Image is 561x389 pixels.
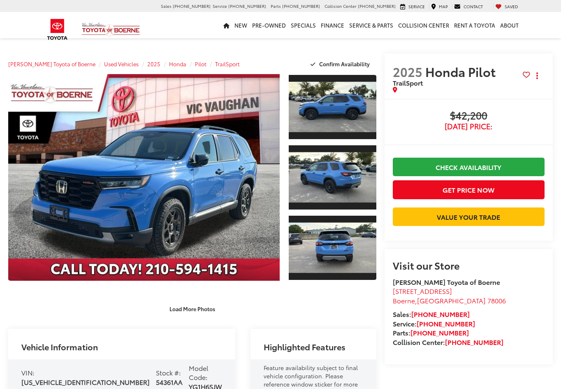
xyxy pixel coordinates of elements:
[393,337,503,347] strong: Collision Center:
[408,3,425,9] span: Service
[21,368,35,377] span: VIN:
[393,260,545,270] h2: Visit our Store
[325,3,357,9] span: Collision Center
[8,60,95,68] a: [PERSON_NAME] Toyota of Boerne
[393,122,545,130] span: [DATE] Price:
[393,296,506,305] span: ,
[393,309,470,319] strong: Sales:
[173,3,211,9] span: [PHONE_NUMBER]
[464,3,483,9] span: Contact
[215,60,240,68] a: TrailSport
[393,63,422,80] span: 2025
[530,68,545,83] button: Actions
[393,277,500,287] strong: [PERSON_NAME] Toyota of Boerne
[42,16,73,43] img: Toyota
[289,215,376,281] a: Expand Photo 3
[393,180,545,199] button: Get Price Now
[161,3,172,9] span: Sales
[5,73,282,281] img: 2025 Honda Pilot TrailSport
[393,319,475,328] strong: Service:
[498,12,521,38] a: About
[306,57,376,71] button: Confirm Availability
[452,3,485,10] a: Contact
[147,60,160,68] a: 2025
[282,3,320,9] span: [PHONE_NUMBER]
[393,110,545,122] span: $42,200
[228,3,266,9] span: [PHONE_NUMBER]
[213,3,227,9] span: Service
[104,60,139,68] a: Used Vehicles
[288,152,377,203] img: 2025 Honda Pilot TrailSport
[156,368,181,377] span: Stock #:
[195,60,206,68] a: Pilot
[288,82,377,133] img: 2025 Honda Pilot TrailSport
[288,12,318,38] a: Specials
[250,12,288,38] a: Pre-Owned
[164,302,221,316] button: Load More Photos
[232,12,250,38] a: New
[411,309,470,319] a: [PHONE_NUMBER]
[319,60,370,68] span: Confirm Availability
[536,72,538,79] span: dropdown dots
[393,207,545,226] a: Value Your Trade
[393,296,415,305] span: Boerne
[318,12,347,38] a: Finance
[425,63,498,80] span: Honda Pilot
[417,296,486,305] span: [GEOGRAPHIC_DATA]
[264,342,345,351] h2: Highlighted Features
[21,377,150,387] span: [US_VEHICLE_IDENTIFICATION_NUMBER]
[505,3,518,9] span: Saved
[396,12,452,38] a: Collision Center
[487,296,506,305] span: 78006
[417,319,475,328] a: [PHONE_NUMBER]
[21,342,98,351] h2: Vehicle Information
[429,3,450,10] a: Map
[271,3,281,9] span: Parts
[289,74,376,140] a: Expand Photo 1
[445,337,503,347] a: [PHONE_NUMBER]
[81,22,140,37] img: Vic Vaughan Toyota of Boerne
[169,60,186,68] a: Honda
[398,3,427,10] a: Service
[393,286,506,305] a: [STREET_ADDRESS] Boerne,[GEOGRAPHIC_DATA] 78006
[156,377,183,387] span: 54361AA
[410,328,469,337] a: [PHONE_NUMBER]
[288,222,377,273] img: 2025 Honda Pilot TrailSport
[221,12,232,38] a: Home
[493,3,520,10] a: My Saved Vehicles
[452,12,498,38] a: Rent a Toyota
[393,158,545,176] a: Check Availability
[189,363,209,382] span: Model Code:
[439,3,448,9] span: Map
[393,328,469,337] strong: Parts:
[358,3,396,9] span: [PHONE_NUMBER]
[393,286,452,296] span: [STREET_ADDRESS]
[289,144,376,210] a: Expand Photo 2
[347,12,396,38] a: Service & Parts: Opens in a new tab
[8,74,280,281] a: Expand Photo 0
[393,78,423,87] span: TrailSport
